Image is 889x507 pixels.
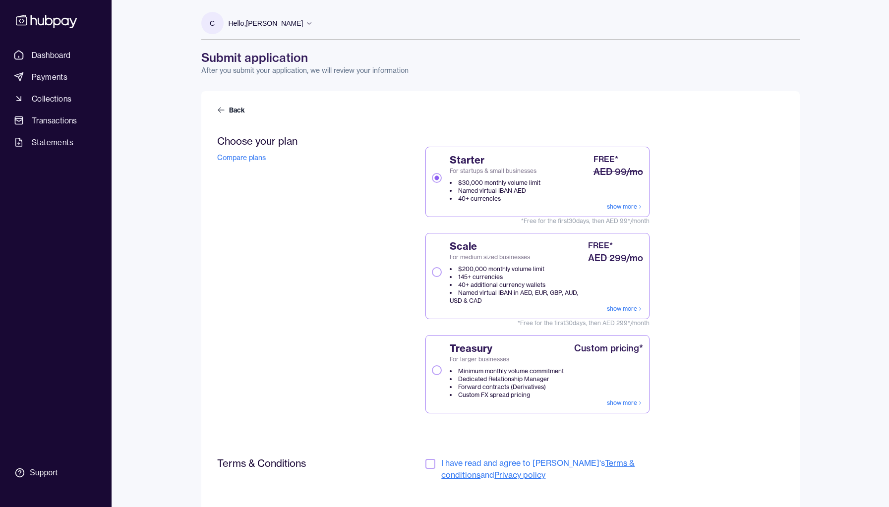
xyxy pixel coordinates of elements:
a: Back [217,105,247,115]
div: Custom pricing* [574,341,643,355]
div: AED 299/mo [588,251,643,265]
button: ScaleFor medium sized businesses$200,000 monthly volume limit145+ currencies40+ additional curren... [432,267,442,277]
a: Compare plans [217,153,266,162]
span: Scale [450,239,586,253]
span: Payments [32,71,67,83]
span: *Free for the first 30 days, then AED 99*/month [425,217,649,225]
span: Treasury [450,341,564,355]
li: 40+ currencies [450,195,540,203]
div: FREE* [588,239,613,251]
h2: Terms & Conditions [217,457,366,469]
span: Dashboard [32,49,71,61]
a: Statements [10,133,102,151]
span: I have read and agree to [PERSON_NAME]'s and [441,457,661,481]
span: Statements [32,136,73,148]
p: After you submit your application, we will review your information [201,65,800,75]
li: $30,000 monthly volume limit [450,179,540,187]
h2: Choose your plan [217,135,366,147]
span: For medium sized businesses [450,253,586,261]
button: StarterFor startups & small businesses$30,000 monthly volume limitNamed virtual IBAN AED40+ curre... [432,173,442,183]
li: Custom FX spread pricing [450,391,564,399]
li: $200,000 monthly volume limit [450,265,586,273]
li: Named virtual IBAN AED [450,187,540,195]
span: For larger businesses [450,355,564,363]
li: Dedicated Relationship Manager [450,375,564,383]
span: Transactions [32,114,77,126]
span: For startups & small businesses [450,167,540,175]
button: TreasuryFor larger businessesMinimum monthly volume commitmentDedicated Relationship ManagerForwa... [432,365,442,375]
a: Privacy policy [494,470,545,480]
span: Starter [450,153,540,167]
p: Hello, [PERSON_NAME] [229,18,303,29]
div: AED 99/mo [593,165,643,179]
li: 40+ additional currency wallets [450,281,586,289]
a: Transactions [10,112,102,129]
div: Support [30,467,58,478]
a: Support [10,462,102,483]
li: 145+ currencies [450,273,586,281]
li: Named virtual IBAN in AED, EUR, GBP, AUD, USD & CAD [450,289,586,305]
a: Payments [10,68,102,86]
a: show more [607,305,643,313]
p: C [210,18,215,29]
div: FREE* [593,153,618,165]
li: Minimum monthly volume commitment [450,367,564,375]
h1: Submit application [201,50,800,65]
span: Collections [32,93,71,105]
li: Forward contracts (Derivatives) [450,383,564,391]
a: show more [607,203,643,211]
a: Collections [10,90,102,108]
a: show more [607,399,643,407]
span: *Free for the first 30 days, then AED 299*/month [425,319,649,327]
a: Dashboard [10,46,102,64]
